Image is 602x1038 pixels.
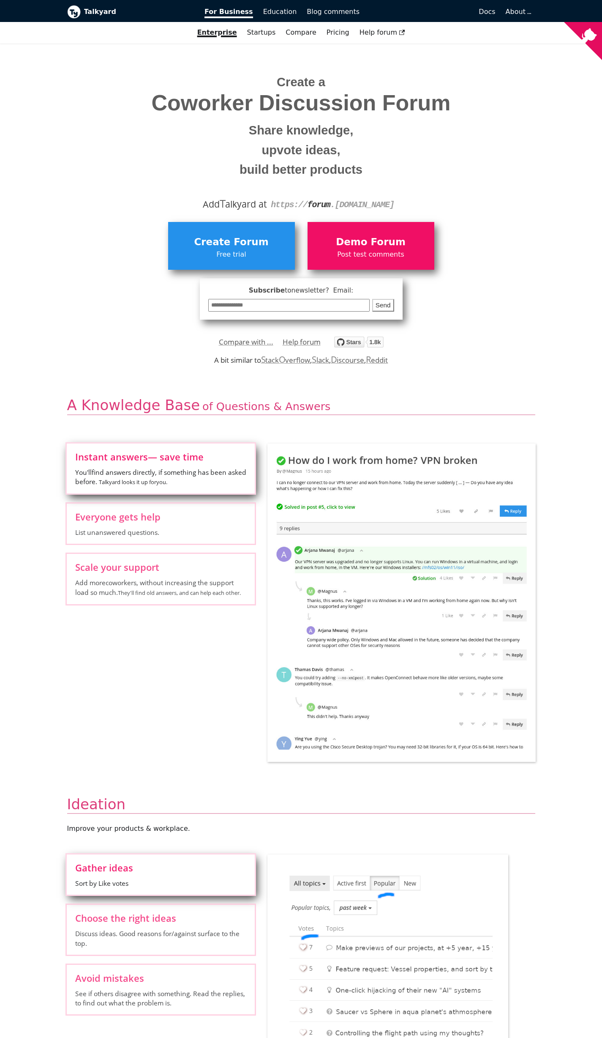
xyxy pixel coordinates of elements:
[172,234,291,250] span: Create Forum
[75,989,246,1008] span: See if others disagree with something. Read the replies, to find out what the problem is.
[67,795,535,814] h2: Ideation
[286,28,316,36] a: Compare
[366,353,371,365] span: R
[75,879,246,888] span: Sort by Like votes
[365,5,501,19] a: Docs
[308,222,434,269] a: Demo ForumPost test comments
[199,5,258,19] a: For Business
[75,863,246,872] span: Gather ideas
[118,589,241,597] small: They'll find old answers, and can help each other.
[219,336,273,348] a: Compare with ...
[75,452,246,461] span: Instant answers — save time
[261,353,266,365] span: S
[75,913,246,923] span: Choose the right ideas
[67,824,535,833] p: Improve your products & workplace .
[334,338,384,350] a: Star debiki/talkyard on GitHub
[84,6,193,17] b: Talkyard
[204,8,253,18] span: For Business
[312,249,430,260] span: Post test comments
[202,400,330,413] span: of Questions & Answers
[308,200,330,210] strong: forum
[75,578,246,597] span: Add more coworkers , without increasing the support load so much.
[271,200,394,210] code: https:// . [DOMAIN_NAME]
[283,336,321,348] a: Help forum
[74,121,529,140] small: Share knowledge,
[74,160,529,180] small: build better products
[242,25,281,40] a: Startups
[331,355,364,365] a: Discourse
[312,234,430,250] span: Demo Forum
[479,8,495,16] span: Docs
[321,25,354,40] a: Pricing
[75,562,246,572] span: Scale your support
[302,5,365,19] a: Blog comments
[75,528,246,537] span: List unanswered questions.
[307,8,360,16] span: Blog comments
[74,91,529,115] span: Coworker Discussion Forum
[277,75,325,89] span: Create a
[67,5,193,19] a: Talkyard logoTalkyard
[75,468,246,487] span: You'll find answers directly, if something has been asked before.
[99,478,167,486] small: Talkyard looks it up for you .
[75,929,246,948] span: Discuss ideas. Good reasons for/against surface to the top.
[334,337,384,348] img: talkyard.svg
[366,355,388,365] a: Reddit
[74,140,529,160] small: upvote ideas,
[220,196,226,211] span: T
[267,444,536,762] img: vbw5ybfth72mgfdf2l4jj5r6ovhzwp.jpg
[312,353,316,365] span: S
[285,287,353,294] span: to newsletter ? Email:
[261,355,311,365] a: StackOverflow
[331,353,337,365] span: D
[312,355,329,365] a: Slack
[360,28,405,36] span: Help forum
[67,5,81,19] img: Talkyard logo
[75,512,246,521] span: Everyone gets help
[506,8,530,16] a: About
[168,222,295,269] a: Create ForumFree trial
[258,5,302,19] a: Education
[172,249,291,260] span: Free trial
[75,973,246,983] span: Avoid mistakes
[279,353,286,365] span: O
[354,25,410,40] a: Help forum
[208,285,394,296] span: Subscribe
[192,25,242,40] a: Enterprise
[67,396,535,415] h2: A Knowledge Base
[372,299,394,312] button: Send
[74,197,529,211] div: Add alkyard at
[263,8,297,16] span: Education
